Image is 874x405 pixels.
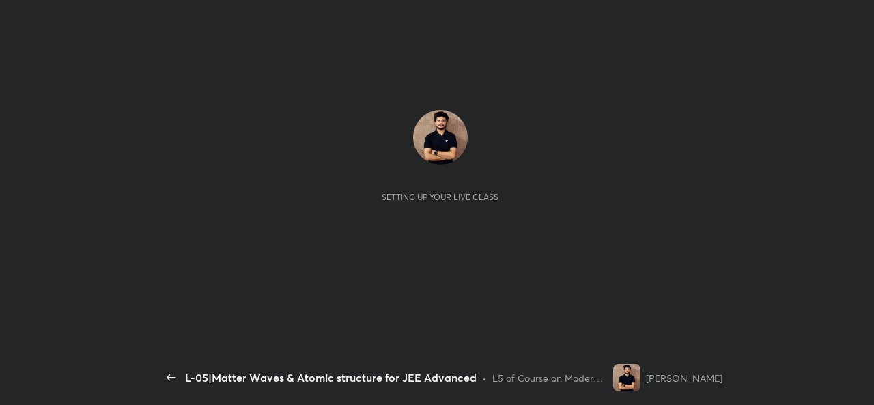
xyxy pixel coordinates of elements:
[382,192,498,202] div: Setting up your live class
[482,371,487,385] div: •
[413,110,468,165] img: f17899f42ccd45fd86fb4bd8026a40b0.jpg
[646,371,722,385] div: [PERSON_NAME]
[613,364,640,391] img: f17899f42ccd45fd86fb4bd8026a40b0.jpg
[185,369,477,386] div: L-05|Matter Waves & Atomic structure for JEE Advanced
[492,371,608,385] div: L5 of Course on Modern Physics-01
